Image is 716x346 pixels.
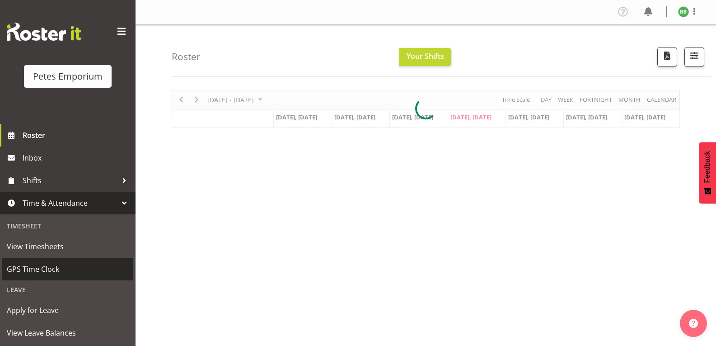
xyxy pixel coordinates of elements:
span: Time & Attendance [23,196,117,210]
a: Apply for Leave [2,299,133,322]
span: Inbox [23,151,131,165]
span: View Leave Balances [7,326,129,340]
div: Petes Emporium [33,70,103,83]
button: Filter Shifts [684,47,704,67]
span: View Timesheets [7,240,129,253]
a: GPS Time Clock [2,258,133,280]
a: View Timesheets [2,235,133,258]
button: Feedback - Show survey [699,142,716,204]
span: Roster [23,128,131,142]
span: Shifts [23,174,117,187]
img: help-xxl-2.png [689,319,698,328]
img: Rosterit website logo [7,23,81,41]
div: Leave [2,280,133,299]
span: Apply for Leave [7,303,129,317]
a: View Leave Balances [2,322,133,344]
div: Timesheet [2,217,133,235]
button: Download a PDF of the roster according to the set date range. [657,47,677,67]
h4: Roster [172,52,201,62]
img: beena-bist9974.jpg [678,6,689,17]
span: GPS Time Clock [7,262,129,276]
button: Your Shifts [399,48,451,66]
span: Your Shifts [407,51,444,61]
span: Feedback [703,151,711,183]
